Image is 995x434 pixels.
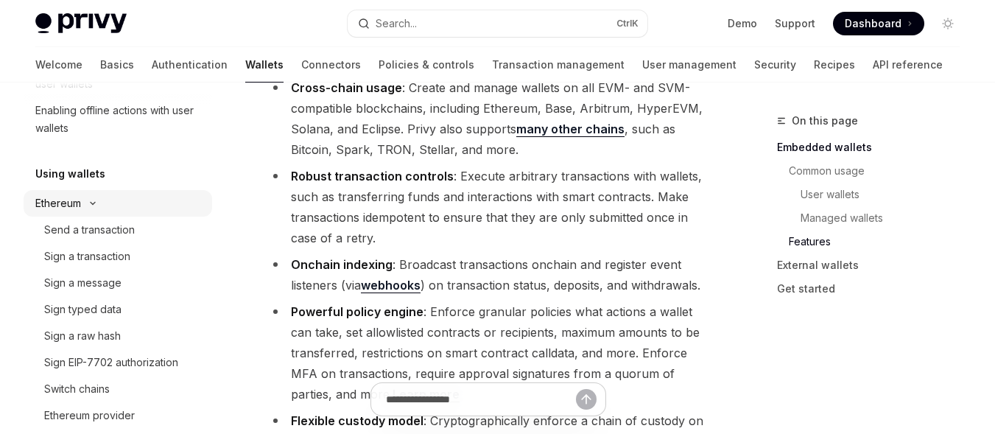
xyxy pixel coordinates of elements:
[873,47,943,83] a: API reference
[789,230,971,253] a: Features
[24,376,212,402] a: Switch chains
[754,47,796,83] a: Security
[24,349,212,376] a: Sign EIP-7702 authorization
[801,206,971,230] a: Managed wallets
[267,301,709,405] li: : Enforce granular policies what actions a wallet can take, set allowlisted contracts or recipien...
[44,248,130,265] div: Sign a transaction
[35,47,82,83] a: Welcome
[775,16,815,31] a: Support
[24,217,212,243] a: Send a transaction
[845,16,901,31] span: Dashboard
[24,296,212,323] a: Sign typed data
[376,15,417,32] div: Search...
[35,13,127,34] img: light logo
[44,407,135,424] div: Ethereum provider
[936,12,960,35] button: Toggle dark mode
[789,159,971,183] a: Common usage
[728,16,757,31] a: Demo
[24,97,212,141] a: Enabling offline actions with user wallets
[267,77,709,160] li: : Create and manage wallets on all EVM- and SVM-compatible blockchains, including Ethereum, Base,...
[801,183,971,206] a: User wallets
[616,18,639,29] span: Ctrl K
[291,80,402,95] strong: Cross-chain usage
[35,102,203,137] div: Enabling offline actions with user wallets
[100,47,134,83] a: Basics
[44,274,122,292] div: Sign a message
[777,277,971,301] a: Get started
[291,257,393,272] strong: Onchain indexing
[361,278,421,293] a: webhooks
[642,47,736,83] a: User management
[576,389,597,410] button: Send message
[833,12,924,35] a: Dashboard
[35,165,105,183] h5: Using wallets
[24,402,212,429] a: Ethereum provider
[44,301,122,318] div: Sign typed data
[492,47,625,83] a: Transaction management
[792,112,858,130] span: On this page
[44,380,110,398] div: Switch chains
[267,166,709,248] li: : Execute arbitrary transactions with wallets, such as transferring funds and interactions with s...
[35,195,81,212] div: Ethereum
[267,254,709,295] li: : Broadcast transactions onchain and register event listeners (via ) on transaction status, depos...
[24,243,212,270] a: Sign a transaction
[44,354,178,371] div: Sign EIP-7702 authorization
[516,122,625,137] a: many other chains
[291,304,423,319] strong: Powerful policy engine
[348,10,648,37] button: Search...CtrlK
[379,47,474,83] a: Policies & controls
[24,270,212,296] a: Sign a message
[152,47,228,83] a: Authentication
[291,169,454,183] strong: Robust transaction controls
[44,221,135,239] div: Send a transaction
[245,47,284,83] a: Wallets
[814,47,855,83] a: Recipes
[777,253,971,277] a: External wallets
[44,327,121,345] div: Sign a raw hash
[24,323,212,349] a: Sign a raw hash
[777,136,971,159] a: Embedded wallets
[301,47,361,83] a: Connectors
